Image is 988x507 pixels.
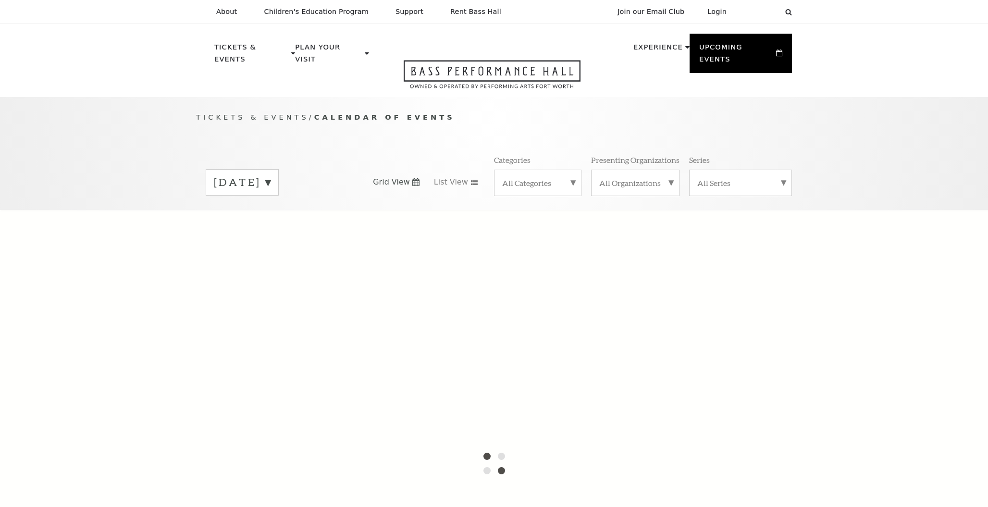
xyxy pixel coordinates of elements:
[434,177,468,187] span: List View
[314,113,455,121] span: Calendar of Events
[214,41,289,71] p: Tickets & Events
[599,178,671,188] label: All Organizations
[502,178,573,188] label: All Categories
[699,41,774,71] p: Upcoming Events
[295,41,362,71] p: Plan Your Visit
[633,41,683,59] p: Experience
[196,113,309,121] span: Tickets & Events
[742,7,776,16] select: Select:
[264,8,369,16] p: Children's Education Program
[450,8,501,16] p: Rent Bass Hall
[216,8,237,16] p: About
[214,175,271,190] label: [DATE]
[373,177,410,187] span: Grid View
[591,155,679,165] p: Presenting Organizations
[494,155,531,165] p: Categories
[196,111,792,124] p: /
[395,8,423,16] p: Support
[689,155,710,165] p: Series
[697,178,784,188] label: All Series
